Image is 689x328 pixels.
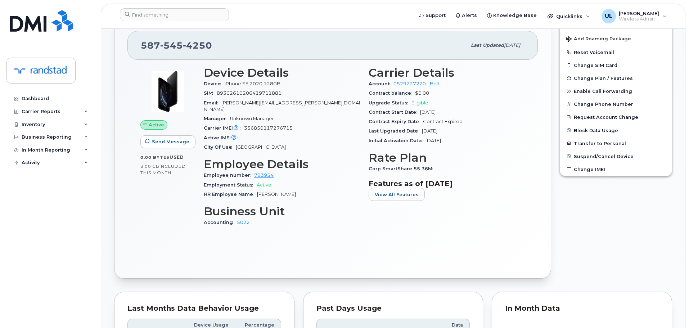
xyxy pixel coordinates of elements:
span: $0.00 [415,90,429,96]
span: Active IMEI [204,135,242,140]
div: Last Months Data Behavior Usage [127,305,281,312]
span: Active [257,182,271,188]
h3: Carrier Details [369,66,525,79]
span: Contract Expired [423,119,463,124]
span: Contract Start Date [369,109,420,115]
span: Alerts [462,12,477,19]
span: Send Message [152,138,189,145]
a: 5022 [237,220,250,225]
span: Manager [204,116,230,121]
span: [DATE] [425,138,441,143]
button: Add Roaming Package [560,31,672,46]
button: Send Message [140,135,195,148]
div: Past Days Usage [316,305,470,312]
a: Support [414,8,451,23]
span: [PERSON_NAME] [619,10,659,16]
span: Wireless Admin [619,16,659,22]
span: Device [204,81,225,86]
button: Change Phone Number [560,98,672,111]
a: Alerts [451,8,482,23]
span: [DATE] [504,42,520,48]
span: Suspend/Cancel Device [574,153,634,159]
span: included this month [140,163,186,175]
div: Uraib Lakhani [596,9,672,23]
span: 4250 [183,40,212,51]
span: Contract balance [369,90,415,96]
span: Last updated [471,42,504,48]
h3: Device Details [204,66,360,79]
span: Contract Expiry Date [369,119,423,124]
span: Employee number [204,172,254,178]
span: Quicklinks [556,13,582,19]
button: Change Plan / Features [560,72,672,85]
span: Eligible [411,100,428,105]
span: 0.00 Bytes [140,155,170,160]
span: 3.00 GB [140,164,159,169]
button: Request Account Change [560,111,672,123]
button: Change SIM Card [560,59,672,72]
button: Suspend/Cancel Device [560,150,672,163]
span: Unknown Manager [230,116,274,121]
span: [GEOGRAPHIC_DATA] [236,144,286,150]
span: 545 [160,40,183,51]
button: Block Data Usage [560,124,672,137]
span: Change Plan / Features [574,76,633,81]
span: Initial Activation Date [369,138,425,143]
span: HR Employee Name [204,192,257,197]
span: used [170,154,184,160]
span: [PERSON_NAME][EMAIL_ADDRESS][PERSON_NAME][DOMAIN_NAME] [204,100,360,112]
div: Quicklinks [542,9,595,23]
span: City Of Use [204,144,236,150]
span: Account [369,81,393,86]
a: 0529227220 - Bell [393,81,439,86]
span: Email [204,100,221,105]
span: Enable Call Forwarding [574,89,632,94]
span: Upgrade Status [369,100,411,105]
h3: Employee Details [204,158,360,171]
span: View All Features [375,191,419,198]
span: [DATE] [422,128,437,134]
a: Knowledge Base [482,8,542,23]
div: In Month Data [505,305,659,312]
span: Last Upgraded Date [369,128,422,134]
span: iPhone SE 2020 128GB [225,81,280,86]
button: Change IMEI [560,163,672,176]
h3: Business Unit [204,205,360,218]
span: 587 [141,40,212,51]
h3: Features as of [DATE] [369,179,525,188]
span: 356850117276715 [244,125,293,131]
span: [DATE] [420,109,436,115]
span: Accounting [204,220,237,225]
button: Enable Call Forwarding [560,85,672,98]
button: View All Features [369,188,425,201]
button: Transfer to Personal [560,137,672,150]
a: 793954 [254,172,274,178]
span: Employment Status [204,182,257,188]
img: image20231002-3703462-2fle3a.jpeg [146,70,189,113]
span: [PERSON_NAME] [257,192,296,197]
span: UL [605,12,613,21]
h3: Rate Plan [369,151,525,164]
span: Add Roaming Package [566,36,631,43]
span: Support [425,12,446,19]
span: Corp SmartShare 55 36M [369,166,436,171]
button: Reset Voicemail [560,46,672,59]
span: SIM [204,90,217,96]
span: — [242,135,247,140]
span: 89302610206419711881 [217,90,282,96]
span: Knowledge Base [493,12,537,19]
span: Active [149,121,164,128]
input: Find something... [120,8,229,21]
span: Carrier IMEI [204,125,244,131]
